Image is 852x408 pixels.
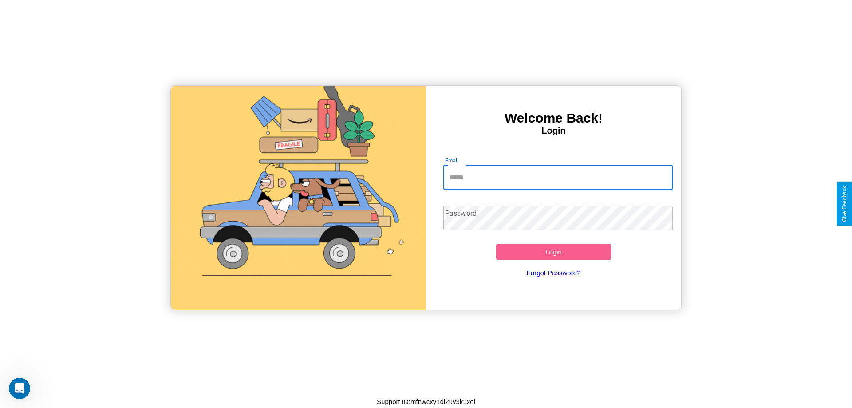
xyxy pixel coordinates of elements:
[445,157,459,164] label: Email
[171,86,426,310] img: gif
[377,396,475,408] p: Support ID: mfnwcxy1dl2uy3k1xoi
[426,126,681,136] h4: Login
[426,111,681,126] h3: Welcome Back!
[841,186,848,222] div: Give Feedback
[496,244,611,260] button: Login
[9,378,30,399] iframe: Intercom live chat
[439,260,669,285] a: Forgot Password?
